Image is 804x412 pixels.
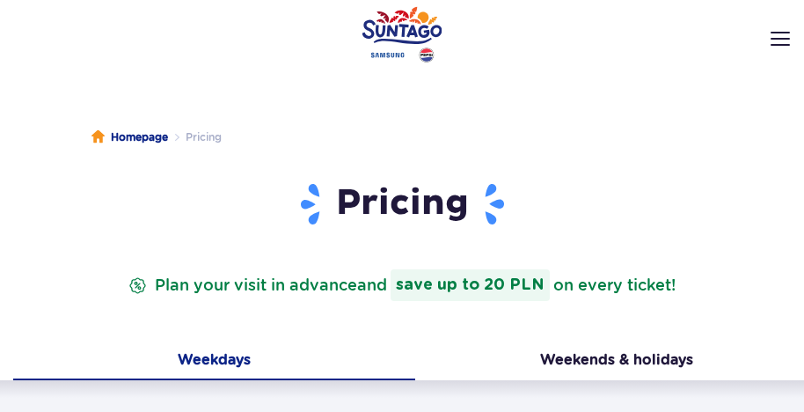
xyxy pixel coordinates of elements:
[13,181,791,227] h1: Pricing
[125,269,679,301] p: Plan your visit in advance on every ticket!
[13,343,415,380] button: Weekdays
[362,6,442,63] a: Park of Poland
[391,269,550,301] strong: save up to 20 PLN
[168,129,222,146] li: Pricing
[771,32,790,46] img: Open menu
[91,129,168,146] a: Homepage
